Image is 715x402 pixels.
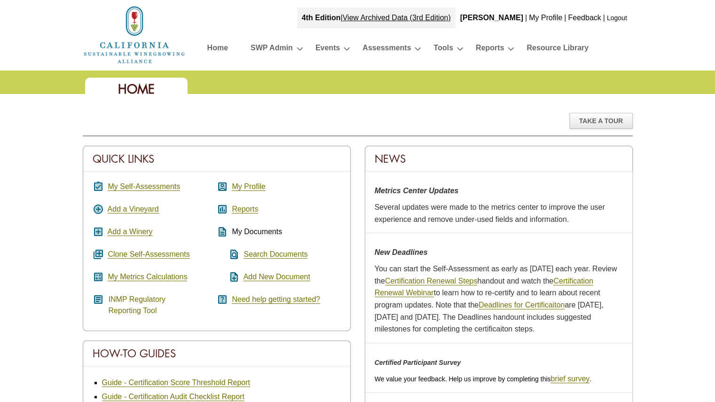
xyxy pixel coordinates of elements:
[433,41,453,58] a: Tools
[83,30,186,38] a: Home
[207,41,228,58] a: Home
[315,41,340,58] a: Events
[83,341,350,366] div: How-To Guides
[217,271,240,283] i: note_add
[108,205,159,213] a: Add a Vineyard
[302,14,341,22] strong: 4th Edition
[93,226,104,237] i: add_box
[251,41,293,58] a: SWP Admin
[375,248,428,256] strong: New Deadlines
[569,113,633,129] div: Take A Tour
[109,295,166,315] a: INMP RegulatoryReporting Tool
[568,14,601,22] a: Feedback
[108,273,187,281] a: My Metrics Calculations
[524,8,528,28] div: |
[365,146,632,172] div: News
[93,181,104,192] i: assignment_turned_in
[343,14,451,22] a: View Archived Data (3rd Edition)
[375,187,459,195] strong: Metrics Center Updates
[375,263,623,335] p: You can start the Self-Assessment as early as [DATE] each year. Review the handout and watch the ...
[244,273,310,281] a: Add New Document
[93,294,104,305] i: article
[232,205,258,213] a: Reports
[479,301,565,309] a: Deadlines for Certificaiton
[93,271,104,283] i: calculate
[244,250,307,259] a: Search Documents
[102,378,250,387] a: Guide - Certification Score Threshold Report
[93,204,104,215] i: add_circle
[375,203,605,223] span: Several updates were made to the metrics center to improve the user experience and remove under-u...
[108,228,153,236] a: Add a Winery
[529,14,562,22] a: My Profile
[232,228,282,236] span: My Documents
[375,359,461,366] em: Certified Participant Survey
[362,41,411,58] a: Assessments
[108,250,189,259] a: Clone Self-Assessments
[217,249,240,260] i: find_in_page
[217,204,228,215] i: assessment
[526,41,589,58] a: Resource Library
[550,375,589,383] a: brief survey
[232,182,265,191] a: My Profile
[375,375,591,383] span: We value your feedback. Help us improve by completing this .
[460,14,523,22] b: [PERSON_NAME]
[93,249,104,260] i: queue
[232,295,320,304] a: Need help getting started?
[607,14,627,22] a: Logout
[83,146,350,172] div: Quick Links
[385,277,478,285] a: Certification Renewal Steps
[563,8,567,28] div: |
[83,5,186,65] img: logo_cswa2x.png
[118,81,155,97] span: Home
[217,294,228,305] i: help_center
[297,8,456,28] div: |
[217,226,228,237] i: description
[108,182,180,191] a: My Self-Assessments
[102,393,244,401] a: Guide - Certification Audit Checklist Report
[602,8,606,28] div: |
[476,41,504,58] a: Reports
[217,181,228,192] i: account_box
